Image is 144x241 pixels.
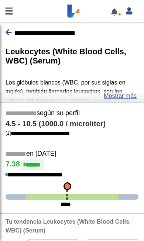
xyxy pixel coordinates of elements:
a: Mostrar más [104,92,137,100]
h4: 4.5 - 10.5 (1000.0 / microliter) [6,120,138,128]
b: Tu tendencia Leukocytes (White Blood Cells, WBC) (Serum) [6,218,131,234]
h5: en [DATE] [6,150,138,158]
h5: según su perfil [6,109,138,118]
h4: 7.38 [6,159,138,171]
a: [1] [6,130,70,136]
b: Leukocytes (White Blood Cells, WBC) (Serum) [6,47,126,65]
